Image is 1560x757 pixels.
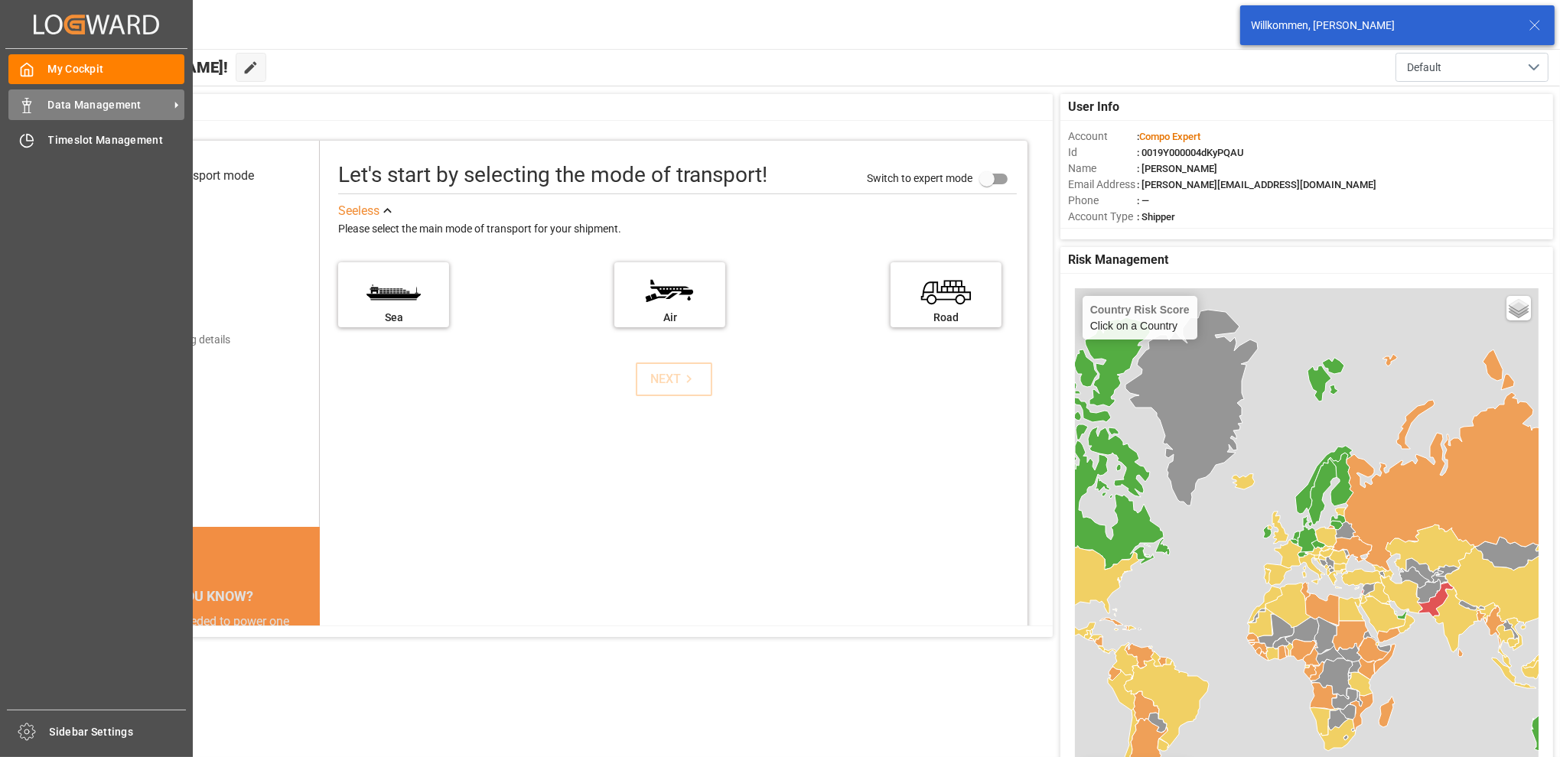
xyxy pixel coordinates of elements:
span: Switch to expert mode [867,172,972,184]
div: DID YOU KNOW? [84,580,320,612]
div: The energy needed to power one large container ship across the ocean in a single day is the same ... [103,612,301,704]
span: Email Address [1068,177,1137,193]
a: My Cockpit [8,54,184,84]
div: Willkommen, [PERSON_NAME] [1251,18,1514,34]
span: Timeslot Management [48,132,185,148]
span: : 0019Y000004dKyPQAU [1137,147,1244,158]
div: Sea [346,310,441,326]
span: Default [1407,60,1441,76]
div: Please select the main mode of transport for your shipment. [338,220,1017,239]
div: See less [338,202,379,220]
span: : [1137,131,1200,142]
button: next slide / item [298,612,320,723]
a: Layers [1506,296,1531,320]
button: open menu [1396,53,1549,82]
span: Risk Management [1068,251,1168,269]
div: Road [898,310,994,326]
span: Account Type [1068,209,1137,225]
button: NEXT [636,362,712,396]
span: Name [1068,161,1137,177]
span: Data Management [48,97,169,113]
span: Hello [PERSON_NAME]! [64,53,228,82]
span: Id [1068,145,1137,161]
div: Click on a Country [1090,304,1190,332]
span: My Cockpit [48,61,185,77]
span: : [PERSON_NAME] [1137,163,1217,174]
span: Phone [1068,193,1137,209]
div: NEXT [650,370,697,388]
span: : — [1137,195,1149,206]
span: Sidebar Settings [50,724,187,740]
div: Let's start by selecting the mode of transport! [338,159,767,191]
h4: Country Risk Score [1090,304,1190,316]
span: : Shipper [1137,211,1175,223]
a: Timeslot Management [8,125,184,155]
div: Select transport mode [135,167,254,185]
span: : [PERSON_NAME][EMAIL_ADDRESS][DOMAIN_NAME] [1137,179,1376,190]
span: Account [1068,128,1137,145]
span: Compo Expert [1139,131,1200,142]
div: Air [622,310,718,326]
span: User Info [1068,98,1119,116]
